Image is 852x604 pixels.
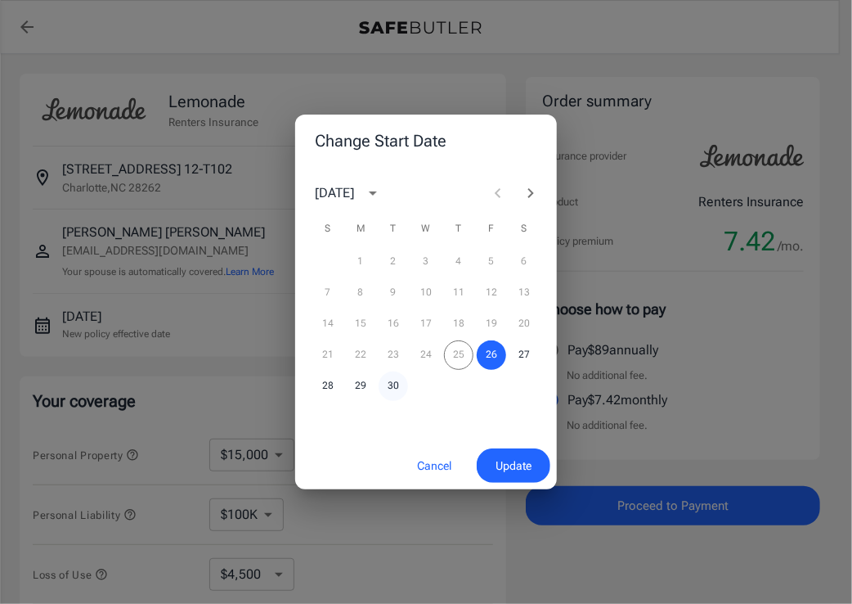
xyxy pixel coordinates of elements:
span: Saturday [509,213,539,246]
button: 26 [477,340,506,370]
button: 30 [379,372,408,401]
button: 27 [509,340,539,370]
span: Thursday [444,213,473,246]
span: Wednesday [411,213,441,246]
span: Tuesday [379,213,408,246]
span: Update [496,456,531,476]
span: Sunday [313,213,343,246]
button: Cancel [398,448,470,484]
span: Monday [346,213,375,246]
h2: Change Start Date [295,115,557,167]
button: Update [477,448,550,484]
span: Friday [477,213,506,246]
button: Next month [514,177,547,210]
button: 29 [346,372,375,401]
button: 28 [313,372,343,401]
button: calendar view is open, switch to year view [359,179,387,207]
div: [DATE] [315,183,354,203]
